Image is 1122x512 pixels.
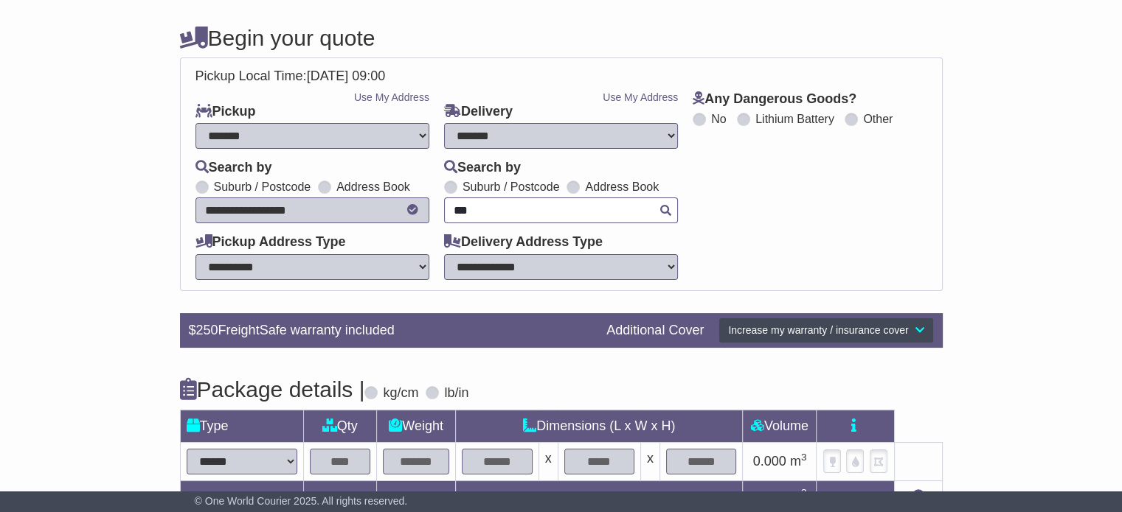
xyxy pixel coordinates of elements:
label: Other [863,112,893,126]
td: x [539,442,558,480]
span: 0 [392,489,399,504]
a: Use My Address [603,91,678,103]
span: [DATE] 09:00 [307,69,386,83]
label: Search by [195,160,272,176]
span: © One World Courier 2025. All rights reserved. [195,495,408,507]
label: Suburb / Postcode [214,180,311,194]
td: x [641,442,660,480]
h4: Begin your quote [180,26,943,50]
label: Lithium Battery [755,112,834,126]
label: kg/cm [383,385,418,401]
div: Additional Cover [599,323,711,339]
label: Pickup Address Type [195,234,346,250]
span: 0.000 [753,454,786,469]
sup: 3 [801,452,807,463]
span: m [790,454,807,469]
span: Increase my warranty / insurance cover [728,324,908,336]
label: No [711,112,726,126]
label: Delivery [444,104,513,120]
h4: Package details | [180,377,365,401]
span: 250 [196,323,218,337]
label: Delivery Address Type [444,234,603,250]
sup: 3 [801,487,807,498]
td: Dimensions (L x W x H) [456,410,743,442]
label: Address Book [336,180,410,194]
a: Use My Address [354,91,429,103]
button: Increase my warranty / insurance cover [718,318,933,343]
td: Qty [303,410,377,442]
span: m [790,489,807,504]
label: Any Dangerous Goods? [693,91,856,108]
span: 0.000 [753,489,786,504]
div: Pickup Local Time: [188,69,935,85]
td: Volume [743,410,817,442]
label: Address Book [585,180,659,194]
div: $ FreightSafe warranty included [181,323,600,339]
label: Search by [444,160,521,176]
a: Add new item [912,489,925,504]
td: Type [180,410,303,442]
label: lb/in [444,385,468,401]
td: Weight [377,410,456,442]
label: Suburb / Postcode [463,180,560,194]
label: Pickup [195,104,256,120]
